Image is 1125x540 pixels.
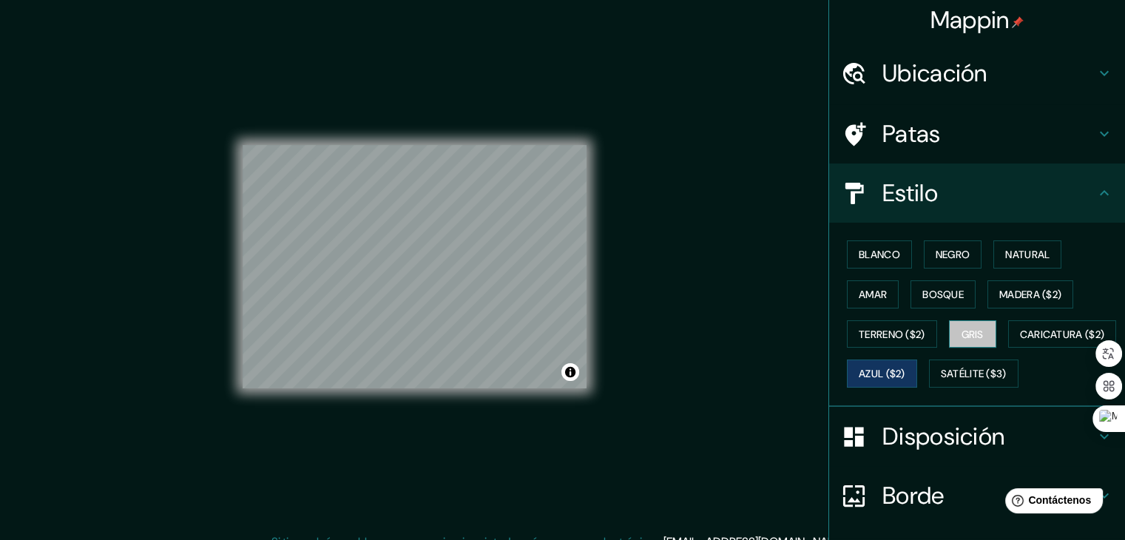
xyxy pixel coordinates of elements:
[561,363,579,381] button: Activar o desactivar atribución
[941,368,1007,381] font: Satélite ($3)
[829,407,1125,466] div: Disposición
[1008,320,1117,348] button: Caricatura ($2)
[882,480,945,511] font: Borde
[847,240,912,269] button: Blanco
[829,466,1125,525] div: Borde
[859,328,925,341] font: Terreno ($2)
[993,240,1061,269] button: Natural
[829,104,1125,163] div: Patas
[859,248,900,261] font: Blanco
[962,328,984,341] font: Gris
[1012,16,1024,28] img: pin-icon.png
[847,320,937,348] button: Terreno ($2)
[882,58,987,89] font: Ubicación
[859,288,887,301] font: Amar
[987,280,1073,308] button: Madera ($2)
[999,288,1061,301] font: Madera ($2)
[922,288,964,301] font: Bosque
[924,240,982,269] button: Negro
[1020,328,1105,341] font: Caricatura ($2)
[859,368,905,381] font: Azul ($2)
[829,44,1125,103] div: Ubicación
[936,248,970,261] font: Negro
[882,421,1004,452] font: Disposición
[929,360,1018,388] button: Satélite ($3)
[993,482,1109,524] iframe: Lanzador de widgets de ayuda
[847,280,899,308] button: Amar
[930,4,1010,36] font: Mappin
[847,360,917,388] button: Azul ($2)
[949,320,996,348] button: Gris
[911,280,976,308] button: Bosque
[882,118,941,149] font: Patas
[829,163,1125,223] div: Estilo
[243,145,587,388] canvas: Mapa
[1005,248,1050,261] font: Natural
[882,178,938,209] font: Estilo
